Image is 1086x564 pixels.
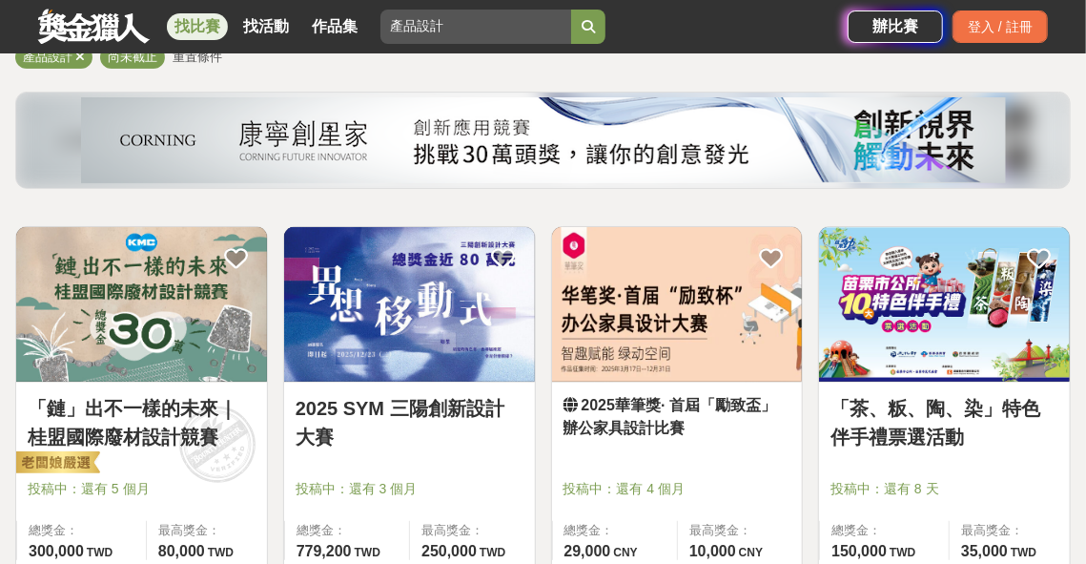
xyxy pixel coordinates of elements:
[28,479,256,499] span: 投稿中：還有 5 個月
[29,543,84,559] span: 300,000
[16,227,267,382] img: Cover Image
[831,543,887,559] span: 150,000
[173,50,222,64] span: 重置條件
[158,521,256,540] span: 最高獎金：
[830,479,1058,499] span: 投稿中：還有 8 天
[296,394,523,451] a: 2025 SYM 三陽創新設計大賽
[87,546,113,559] span: TWD
[297,521,398,540] span: 總獎金：
[208,546,234,559] span: TWD
[297,543,352,559] span: 779,200
[480,546,505,559] span: TWD
[304,13,365,40] a: 作品集
[563,479,791,499] span: 投稿中：還有 4 個月
[613,546,637,559] span: CNY
[108,50,157,64] span: 尚未截止
[380,10,571,44] input: 總獎金40萬元 全球自行車設計比賽
[81,97,1006,183] img: 450e0687-a965-40c0-abf0-84084e733638.png
[890,546,915,559] span: TWD
[830,394,1058,451] a: 「茶、粄、陶、染」特色伴手禮票選活動
[552,227,803,382] img: Cover Image
[689,543,736,559] span: 10,000
[23,50,72,64] span: 產品設計
[236,13,297,40] a: 找活動
[953,10,1048,43] div: 登入 / 註冊
[961,543,1008,559] span: 35,000
[819,227,1070,382] img: Cover Image
[831,521,937,540] span: 總獎金：
[29,521,134,540] span: 總獎金：
[158,543,205,559] span: 80,000
[284,227,535,382] img: Cover Image
[563,394,791,440] a: 2025華筆獎· 首屆「勵致盃」辦公家具設計比賽
[739,546,763,559] span: CNY
[564,543,611,559] span: 29,000
[296,479,523,499] span: 投稿中：還有 3 個月
[689,521,790,540] span: 最高獎金：
[28,394,256,451] a: 「鏈」出不一樣的未來｜桂盟國際廢材設計競賽
[12,450,100,477] img: 老闆娘嚴選
[564,521,666,540] span: 總獎金：
[848,10,943,43] a: 辦比賽
[421,543,477,559] span: 250,000
[961,521,1058,540] span: 最高獎金：
[167,13,228,40] a: 找比賽
[421,521,523,540] span: 最高獎金：
[355,546,380,559] span: TWD
[1011,546,1036,559] span: TWD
